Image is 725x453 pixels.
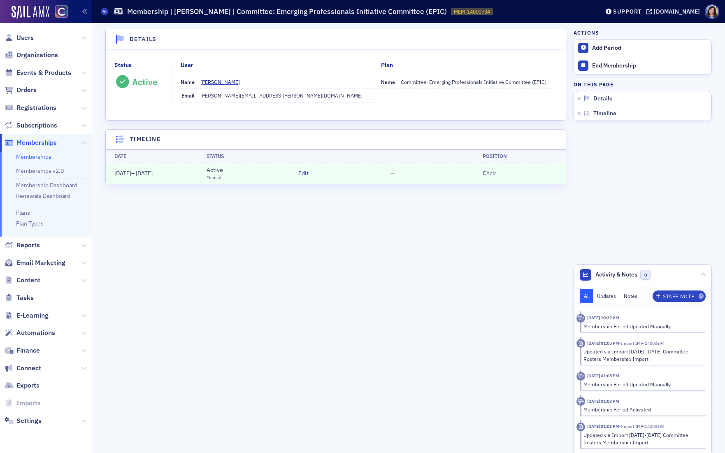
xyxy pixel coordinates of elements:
a: Membership Dashboard [16,181,77,189]
div: Updated via Import [DATE]-[DATE] Committee Rosters Membership Import [583,348,700,363]
div: Membership Period Updated Manually [583,323,700,330]
h4: Timeline [130,135,160,144]
time: 8/29/2025 10:32 AM [587,315,619,321]
a: Settings [5,416,42,425]
a: Memberships v2.0 [16,167,64,174]
span: Reports [16,241,40,250]
span: — [390,170,395,177]
a: Plans [16,209,30,216]
span: Finance [16,346,40,355]
a: Memberships [16,153,51,160]
span: Exports [16,381,40,390]
span: Memberships [16,138,57,147]
th: Status [198,149,290,163]
dd: [PERSON_NAME][EMAIL_ADDRESS][PERSON_NAME][DOMAIN_NAME] [200,89,376,102]
div: Imported Activity [576,423,585,431]
a: Connect [5,364,41,373]
div: Support [613,8,641,15]
div: Activity [576,397,585,406]
span: MEM-14000734 [454,8,490,15]
button: Updates [593,289,620,303]
span: Registrations [16,103,56,112]
span: Settings [16,416,42,425]
span: Tasks [16,293,34,302]
div: Plan [381,61,393,70]
div: [PERSON_NAME] [200,78,240,86]
span: Import IMP-14000694 [619,423,665,429]
span: Automations [16,328,55,337]
th: Date [106,149,198,163]
time: 8/18/2025 01:03 PM [587,398,619,404]
div: User [181,61,193,70]
img: SailAMX [55,5,68,18]
button: Notes [620,289,641,303]
span: Connect [16,364,41,373]
a: Orders [5,86,37,95]
a: Plan Types [16,220,44,227]
div: Add Period [592,44,707,52]
span: Activity & Notes [595,270,637,279]
button: Add Period [574,39,711,57]
span: Imports [16,399,41,408]
h4: Actions [574,29,599,36]
a: Registrations [5,103,56,112]
dd: Committee: Emerging Professionals Initiative Committee (EPIC) [401,75,553,88]
span: Organizations [16,51,58,60]
div: Manual [207,174,223,181]
h4: Details [130,35,157,44]
time: 8/18/2025 01:03 PM [587,423,619,429]
div: Status [114,61,132,70]
span: Email [181,92,195,99]
span: Timeline [593,110,616,117]
a: Imports [5,399,41,408]
a: Users [5,33,34,42]
span: Details [593,95,612,102]
img: SailAMX [12,6,49,19]
span: Import IMP-14000694 [619,340,665,346]
a: Events & Products [5,68,71,77]
span: Events & Products [16,68,71,77]
div: Imported Activity [576,339,585,348]
span: – [114,170,153,177]
span: Content [16,276,40,285]
time: 8/18/2025 01:05 PM [587,340,619,346]
a: Content [5,276,40,285]
a: Email Marketing [5,258,65,267]
div: Activity [576,372,585,381]
span: Edit [298,169,309,178]
a: Automations [5,328,55,337]
h4: On this page [574,81,712,88]
a: Tasks [5,293,34,302]
div: Active [132,77,158,87]
span: Name [181,79,195,85]
time: 8/18/2025 01:05 PM [587,373,619,379]
div: Active [207,166,223,174]
a: View Homepage [49,5,68,19]
div: Staff Note [663,294,694,299]
button: End Membership [574,57,711,74]
span: Orders [16,86,37,95]
a: Organizations [5,51,58,60]
button: [DOMAIN_NAME] [646,9,703,14]
span: Users [16,33,34,42]
div: Updated via Import [DATE]-[DATE] Committee Rosters Membership Import [583,431,700,446]
button: All [580,289,594,303]
div: Membership Period Updated Manually [583,381,700,388]
a: Memberships [5,138,57,147]
div: Activity [576,314,585,323]
a: Reports [5,241,40,250]
div: Membership Period Activated [583,406,700,413]
a: Subscriptions [5,121,57,130]
div: End Membership [592,62,707,70]
span: Name [381,79,395,85]
th: Position [474,149,566,163]
a: E-Learning [5,311,49,320]
span: Profile [705,5,719,19]
span: [DATE] [114,170,131,177]
div: [DOMAIN_NAME] [654,8,700,15]
span: E-Learning [16,311,49,320]
td: Chair [474,163,566,184]
span: Subscriptions [16,121,57,130]
a: Renewals Dashboard [16,192,70,200]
